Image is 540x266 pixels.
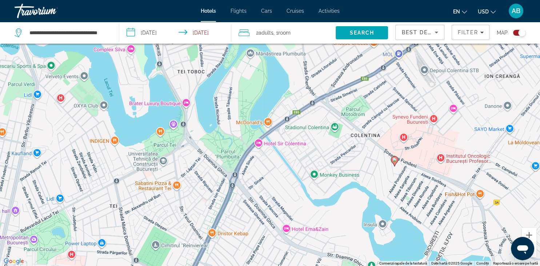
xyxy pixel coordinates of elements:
button: Travelers: 2 adults, 0 children [231,22,336,44]
a: Travorium [15,1,87,20]
span: 2 [256,28,273,38]
a: Cars [261,8,272,14]
button: Filters [452,25,489,40]
a: Flights [231,8,247,14]
span: , 1 [273,28,291,38]
button: Change currency [478,6,496,17]
button: Change language [453,6,467,17]
span: Map [497,28,508,38]
span: Adults [259,30,273,36]
button: User Menu [507,3,525,19]
mat-select: Sort by [401,28,438,37]
span: en [453,9,460,15]
button: Mărește [522,228,536,242]
a: Cruises [287,8,304,14]
span: AB [512,7,520,15]
iframe: Buton lansare fereastră mesagerie [511,237,534,260]
button: Search [336,26,388,39]
span: Best Deals [401,29,439,35]
button: Toggle map [508,29,525,36]
a: Raportează o eroare pe hartă [493,261,538,265]
input: Search hotel destination [29,27,108,38]
button: Comenzi rapide de la tastatură [379,261,427,266]
span: Filter [457,29,478,35]
a: Deschide această zonă în Google Maps (în fereastră nouă) [2,257,26,266]
button: Select check in and out date [119,22,231,44]
a: Hotels [201,8,216,14]
img: Google [2,257,26,266]
span: Search [350,30,375,36]
span: USD [478,9,489,15]
span: Room [278,30,291,36]
a: Condiții (se deschide într-o filă nouă) [476,261,489,265]
a: Activities [319,8,340,14]
span: Date hartă ©2025 Google [431,261,472,265]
